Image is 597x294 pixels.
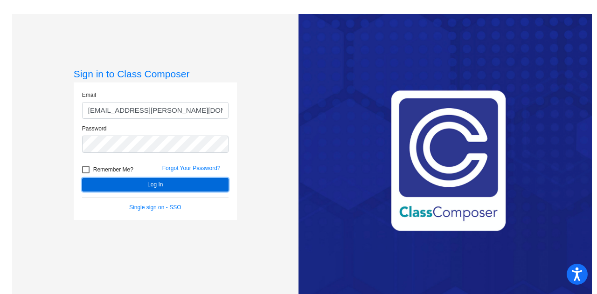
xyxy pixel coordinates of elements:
[162,165,221,171] a: Forgot Your Password?
[82,91,96,99] label: Email
[74,68,237,80] h3: Sign in to Class Composer
[93,164,133,175] span: Remember Me?
[129,204,181,211] a: Single sign on - SSO
[82,124,107,133] label: Password
[82,178,229,191] button: Log In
